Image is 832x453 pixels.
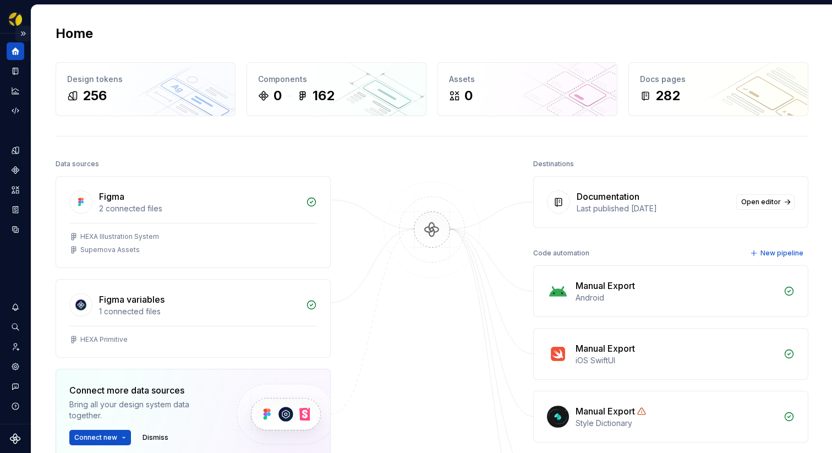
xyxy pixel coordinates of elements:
[9,13,22,26] img: a56d5fbf-f8ab-4a39-9705-6fc7187585ab.png
[437,62,617,116] a: Assets0
[533,156,574,172] div: Destinations
[7,201,24,219] a: Storybook stories
[576,405,635,418] div: Manual Export
[99,293,165,306] div: Figma variables
[56,279,331,358] a: Figma variables1 connected filesHEXA Primitive
[56,176,331,268] a: Figma2 connected filesHEXA Illustration SystemSupernova Assets
[464,87,473,105] div: 0
[138,430,173,445] button: Dismiss
[56,62,236,116] a: Design tokens256
[56,25,93,42] h2: Home
[7,338,24,356] a: Invite team
[533,245,589,261] div: Code automation
[7,161,24,179] a: Components
[576,292,777,303] div: Android
[247,62,426,116] a: Components0162
[69,430,131,445] button: Connect new
[273,87,282,105] div: 0
[99,190,124,203] div: Figma
[577,190,639,203] div: Documentation
[7,62,24,80] a: Documentation
[7,221,24,238] a: Data sources
[7,358,24,375] a: Settings
[10,433,21,444] svg: Supernova Logo
[576,279,635,292] div: Manual Export
[7,318,24,336] button: Search ⌘K
[67,74,224,85] div: Design tokens
[7,378,24,395] button: Contact support
[56,156,99,172] div: Data sources
[7,42,24,60] a: Home
[449,74,606,85] div: Assets
[80,232,159,241] div: HEXA Illustration System
[258,74,415,85] div: Components
[15,26,31,41] button: Expand sidebar
[7,102,24,119] a: Code automation
[69,384,218,397] div: Connect more data sources
[577,203,730,214] div: Last published [DATE]
[80,335,128,344] div: HEXA Primitive
[760,249,803,258] span: New pipeline
[747,245,808,261] button: New pipeline
[628,62,808,116] a: Docs pages282
[7,82,24,100] a: Analytics
[655,87,680,105] div: 282
[576,342,635,355] div: Manual Export
[640,74,797,85] div: Docs pages
[143,433,168,442] span: Dismiss
[7,181,24,199] a: Assets
[576,418,777,429] div: Style Dictionary
[736,194,795,210] a: Open editor
[313,87,335,105] div: 162
[576,355,777,366] div: iOS SwiftUI
[7,298,24,316] button: Notifications
[74,433,117,442] span: Connect new
[7,141,24,159] a: Design tokens
[80,245,140,254] div: Supernova Assets
[741,198,781,206] span: Open editor
[99,306,299,317] div: 1 connected files
[69,399,218,421] div: Bring all your design system data together.
[83,87,107,105] div: 256
[99,203,299,214] div: 2 connected files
